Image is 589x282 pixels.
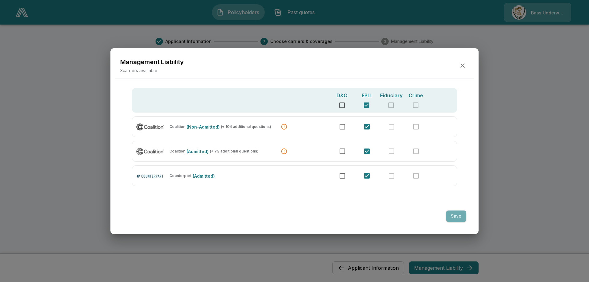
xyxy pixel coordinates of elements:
span: (+ 104 additional questions) [221,125,271,129]
p: Coalition (Non-Admitted) (+ 104 additional questions) [169,124,271,130]
span: (Non-Admitted) [187,124,220,130]
p: Crime [409,92,423,99]
p: D&O [337,92,348,99]
div: • The policyholder's NAICS code is outside of Coalitions's main appetite [281,148,287,154]
p: EPLI [362,92,371,99]
img: Counterpart [136,171,164,181]
span: Coalition [169,149,185,153]
p: 3 carriers available [120,67,184,74]
p: Coalition (Admitted) (+ 73 additional questions) [169,148,259,155]
h5: Management Liability [120,58,184,66]
button: Save [446,211,466,222]
p: Fiduciary [380,92,402,99]
img: Coalition [136,122,164,132]
span: Coalition [169,125,185,129]
img: Coalition [136,147,164,156]
span: (+ 73 additional questions) [210,149,259,153]
span: (Admitted) [193,173,215,179]
div: • The policyholder's NAICS code is outside of Coalitions's main appetite [281,124,287,130]
span: (Admitted) [187,148,209,155]
span: Counterpart [169,174,191,178]
p: Counterpart (Admitted) [169,173,215,179]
